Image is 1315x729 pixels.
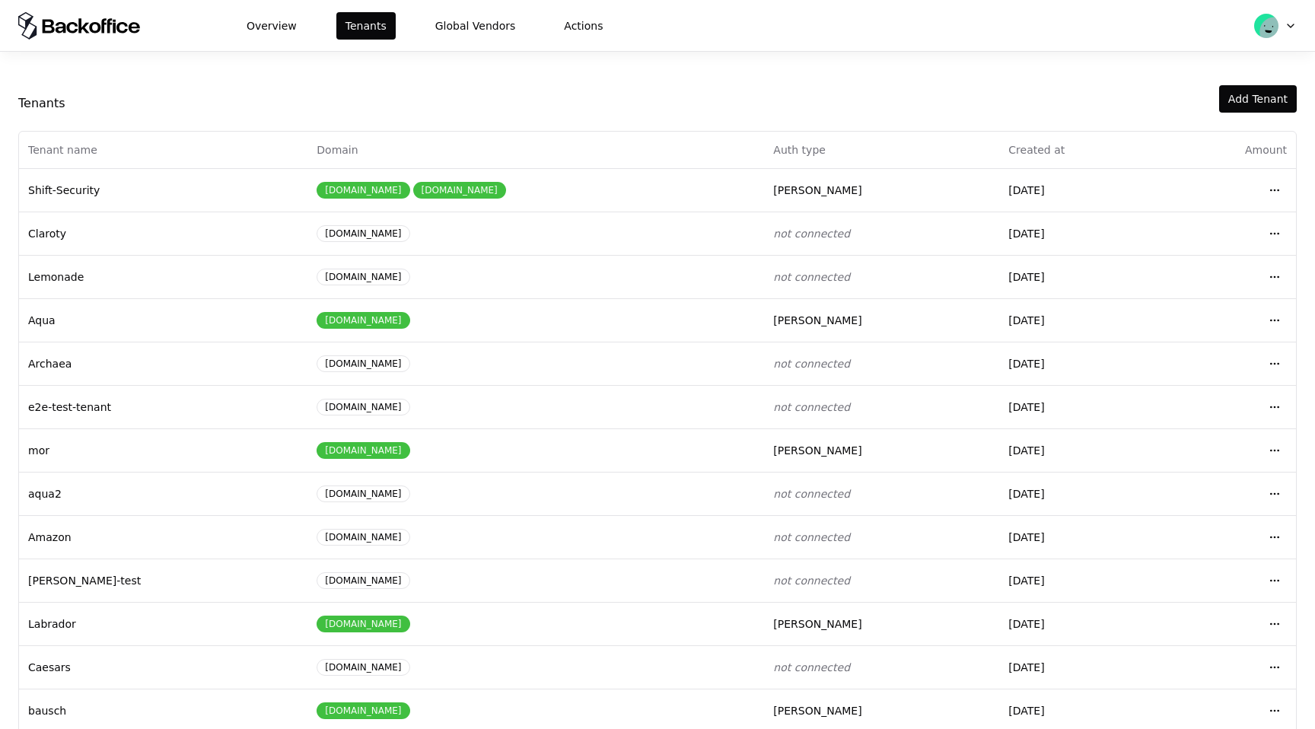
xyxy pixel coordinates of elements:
[19,515,307,559] td: Amazon
[999,472,1164,515] td: [DATE]
[555,12,612,40] button: Actions
[317,616,409,632] div: [DOMAIN_NAME]
[773,531,850,543] span: not connected
[317,442,409,459] div: [DOMAIN_NAME]
[19,298,307,342] td: Aqua
[19,645,307,689] td: Caesars
[19,342,307,385] td: Archaea
[999,212,1164,255] td: [DATE]
[19,255,307,298] td: Lemonade
[1164,132,1296,168] th: Amount
[999,428,1164,472] td: [DATE]
[764,132,999,168] th: Auth type
[773,575,850,587] span: not connected
[317,659,409,676] div: [DOMAIN_NAME]
[1219,85,1297,113] button: Add Tenant
[18,94,65,113] div: Tenants
[773,271,850,283] span: not connected
[999,385,1164,428] td: [DATE]
[237,12,306,40] button: Overview
[19,132,307,168] th: Tenant name
[773,401,850,413] span: not connected
[19,385,307,428] td: e2e-test-tenant
[19,472,307,515] td: aqua2
[317,269,409,285] div: [DOMAIN_NAME]
[317,702,409,719] div: [DOMAIN_NAME]
[426,12,525,40] button: Global Vendors
[19,559,307,602] td: [PERSON_NAME]-test
[317,312,409,329] div: [DOMAIN_NAME]
[773,228,850,240] span: not connected
[773,618,861,630] span: [PERSON_NAME]
[19,168,307,212] td: Shift-Security
[773,488,850,500] span: not connected
[999,168,1164,212] td: [DATE]
[999,342,1164,385] td: [DATE]
[773,444,861,457] span: [PERSON_NAME]
[773,314,861,326] span: [PERSON_NAME]
[19,428,307,472] td: mor
[999,298,1164,342] td: [DATE]
[317,399,409,415] div: [DOMAIN_NAME]
[19,212,307,255] td: Claroty
[999,132,1164,168] th: Created at
[773,184,861,196] span: [PERSON_NAME]
[999,645,1164,689] td: [DATE]
[317,182,409,199] div: [DOMAIN_NAME]
[317,485,409,502] div: [DOMAIN_NAME]
[317,355,409,372] div: [DOMAIN_NAME]
[773,705,861,717] span: [PERSON_NAME]
[317,225,409,242] div: [DOMAIN_NAME]
[19,602,307,645] td: Labrador
[773,661,850,673] span: not connected
[999,255,1164,298] td: [DATE]
[307,132,764,168] th: Domain
[999,559,1164,602] td: [DATE]
[317,529,409,546] div: [DOMAIN_NAME]
[773,358,850,370] span: not connected
[413,182,506,199] div: [DOMAIN_NAME]
[999,515,1164,559] td: [DATE]
[999,602,1164,645] td: [DATE]
[336,12,396,40] button: Tenants
[317,572,409,589] div: [DOMAIN_NAME]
